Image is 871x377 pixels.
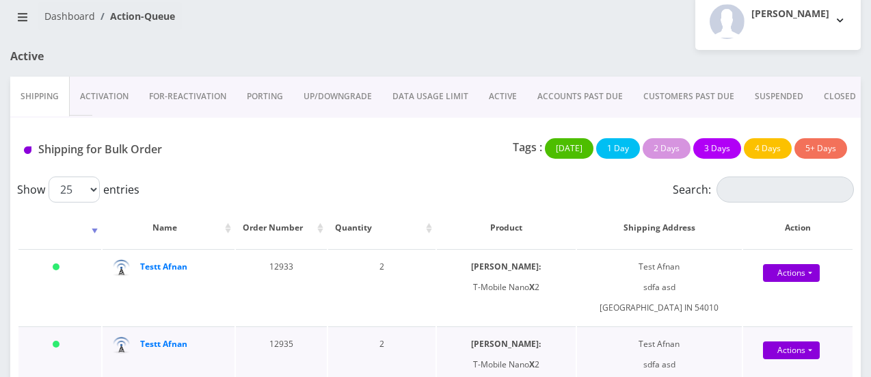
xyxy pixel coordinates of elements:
a: ACTIVE [479,77,527,116]
img: Shipping for Bulk Order [24,146,31,154]
a: Testt Afnan [140,261,187,272]
th: : activate to sort column ascending [18,208,101,248]
td: T-Mobile Nano 2 [437,249,576,325]
a: FOR-REActivation [139,77,237,116]
a: Testt Afnan [140,338,187,350]
button: 4 Days [744,138,792,159]
p: Tags : [513,139,542,155]
a: Actions [763,264,820,282]
b: [PERSON_NAME]: [471,338,541,350]
label: Search: [673,177,854,203]
h1: Shipping for Bulk Order [24,143,284,156]
td: 2 [328,249,435,325]
b: X [529,359,535,370]
td: 12933 [236,249,327,325]
h1: Active [10,50,280,63]
th: Shipping Address [577,208,742,248]
a: Activation [70,77,139,116]
li: Action-Queue [95,9,175,23]
input: Search: [716,177,854,203]
button: [DATE] [545,138,593,159]
a: PORTING [237,77,293,116]
th: Action [743,208,853,248]
a: Actions [763,341,820,359]
button: 3 Days [693,138,741,159]
select: Showentries [49,177,100,203]
a: SUSPENDED [745,77,814,116]
th: Order Number: activate to sort column ascending [236,208,327,248]
button: 1 Day [596,138,640,159]
b: X [529,281,535,293]
a: CLOSED [814,77,866,116]
th: Product [437,208,576,248]
td: Test Afnan sdfa asd [GEOGRAPHIC_DATA] IN 54010 [577,249,742,325]
th: Quantity: activate to sort column ascending [328,208,435,248]
a: Shipping [10,77,70,116]
a: Dashboard [44,10,95,23]
a: ACCOUNTS PAST DUE [527,77,633,116]
b: [PERSON_NAME]: [471,261,541,272]
button: 2 Days [643,138,691,159]
button: 5+ Days [794,138,847,159]
a: DATA USAGE LIMIT [382,77,479,116]
label: Show entries [17,177,139,203]
a: UP/DOWNGRADE [293,77,382,116]
nav: breadcrumb [10,2,425,41]
h2: [PERSON_NAME] [751,8,829,20]
th: Name: activate to sort column ascending [103,208,234,248]
a: CUSTOMERS PAST DUE [633,77,745,116]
